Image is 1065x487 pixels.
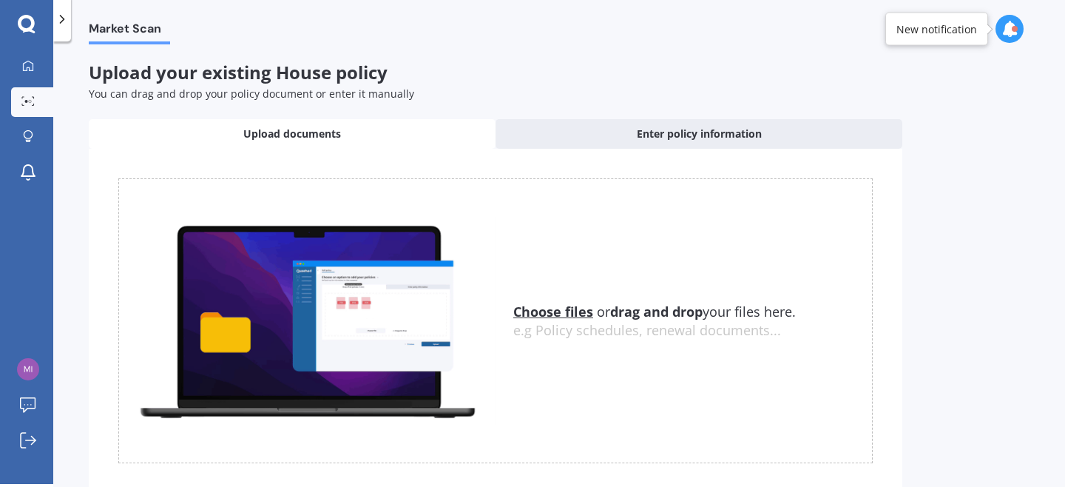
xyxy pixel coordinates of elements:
span: or your files here. [513,303,796,320]
div: New notification [896,21,977,36]
div: e.g Policy schedules, renewal documents... [513,323,872,339]
span: Enter policy information [637,127,762,141]
b: drag and drop [610,303,703,320]
span: Market Scan [89,21,170,41]
span: Upload documents [243,127,341,141]
u: Choose files [513,303,593,320]
img: upload.de96410c8ce839c3fdd5.gif [119,217,496,425]
span: You can drag and drop your policy document or enter it manually [89,87,414,101]
img: 9022514f99d1385725110639f1a29542 [17,358,39,380]
span: Upload your existing House policy [89,60,388,84]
